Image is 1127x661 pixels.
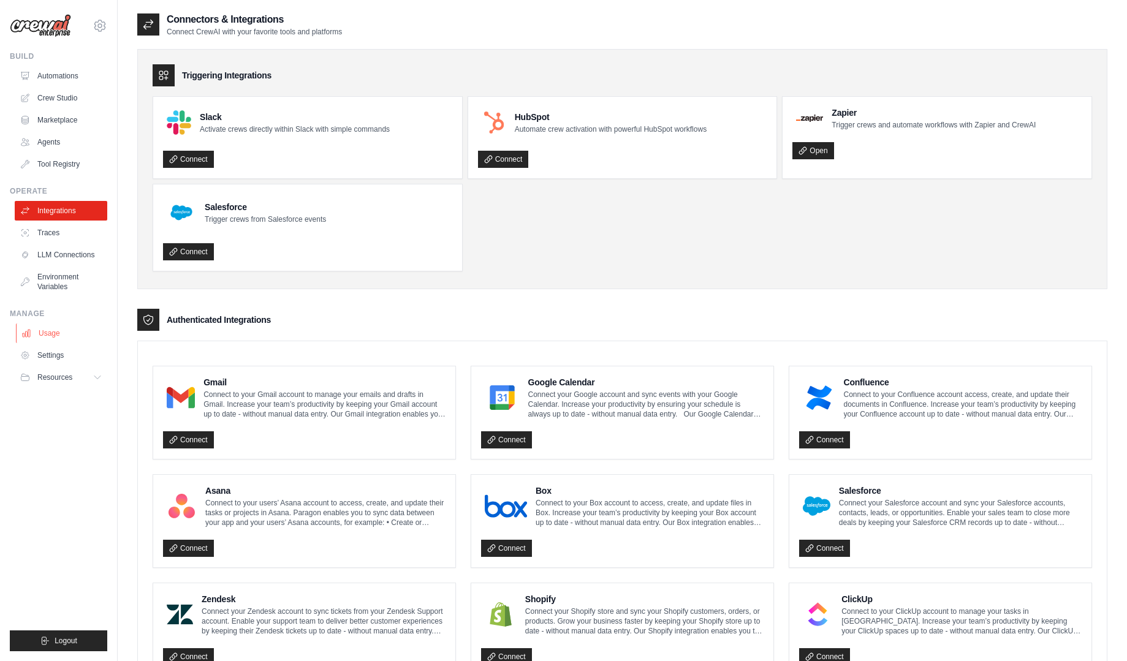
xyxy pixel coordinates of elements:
button: Logout [10,630,107,651]
a: Connect [478,151,529,168]
img: Slack Logo [167,110,191,135]
p: Activate crews directly within Slack with simple commands [200,124,390,134]
p: Trigger crews and automate workflows with Zapier and CrewAI [832,120,1036,130]
img: Logo [10,14,71,37]
a: Connect [481,431,532,448]
a: Connect [163,540,214,557]
h4: Asana [205,485,446,497]
img: Shopify Logo [485,602,517,627]
a: Usage [16,323,108,343]
a: Connect [163,431,214,448]
div: Operate [10,186,107,196]
img: ClickUp Logo [803,602,833,627]
h4: Gmail [203,376,446,388]
h4: Zendesk [202,593,446,605]
h4: ClickUp [841,593,1082,605]
a: Open [792,142,833,159]
span: Logout [55,636,77,646]
img: Asana Logo [167,494,197,518]
p: Connect your Google account and sync events with your Google Calendar. Increase your productivity... [528,390,764,419]
img: Google Calendar Logo [485,385,520,410]
a: Automations [15,66,107,86]
a: Marketplace [15,110,107,130]
h2: Connectors & Integrations [167,12,342,27]
button: Resources [15,368,107,387]
a: Connect [799,431,850,448]
a: Connect [163,243,214,260]
h4: Google Calendar [528,376,764,388]
a: Agents [15,132,107,152]
img: Gmail Logo [167,385,195,410]
a: Connect [481,540,532,557]
img: HubSpot Logo [482,110,506,135]
h4: Slack [200,111,390,123]
span: Resources [37,372,72,382]
p: Connect your Salesforce account and sync your Salesforce accounts, contacts, leads, or opportunit... [839,498,1082,527]
p: Connect to your ClickUp account to manage your tasks in [GEOGRAPHIC_DATA]. Increase your team’s p... [841,606,1082,636]
a: Connect [163,151,214,168]
h4: Box [536,485,764,497]
a: Environment Variables [15,267,107,297]
p: Connect CrewAI with your favorite tools and platforms [167,27,342,37]
p: Connect your Shopify store and sync your Shopify customers, orders, or products. Grow your busine... [525,606,764,636]
img: Salesforce Logo [167,198,196,227]
a: Settings [15,346,107,365]
p: Connect to your users’ Asana account to access, create, and update their tasks or projects in Asa... [205,498,446,527]
h4: Zapier [832,107,1036,119]
a: Connect [799,540,850,557]
h4: Confluence [844,376,1082,388]
a: Traces [15,223,107,243]
h3: Triggering Integrations [182,69,271,81]
img: Confluence Logo [803,385,835,410]
img: Salesforce Logo [803,494,830,518]
div: Build [10,51,107,61]
a: Integrations [15,201,107,221]
p: Automate crew activation with powerful HubSpot workflows [515,124,707,134]
img: Zendesk Logo [167,602,193,627]
p: Connect to your Box account to access, create, and update files in Box. Increase your team’s prod... [536,498,764,527]
div: Manage [10,309,107,319]
a: LLM Connections [15,245,107,265]
p: Connect your Zendesk account to sync tickets from your Zendesk Support account. Enable your suppo... [202,606,446,636]
p: Trigger crews from Salesforce events [205,214,326,224]
h4: HubSpot [515,111,707,123]
h3: Authenticated Integrations [167,314,271,326]
h4: Salesforce [839,485,1082,497]
h4: Shopify [525,593,764,605]
h4: Salesforce [205,201,326,213]
img: Box Logo [485,494,527,518]
img: Zapier Logo [796,115,823,122]
p: Connect to your Gmail account to manage your emails and drafts in Gmail. Increase your team’s pro... [203,390,446,419]
a: Tool Registry [15,154,107,174]
a: Crew Studio [15,88,107,108]
p: Connect to your Confluence account access, create, and update their documents in Confluence. Incr... [844,390,1082,419]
